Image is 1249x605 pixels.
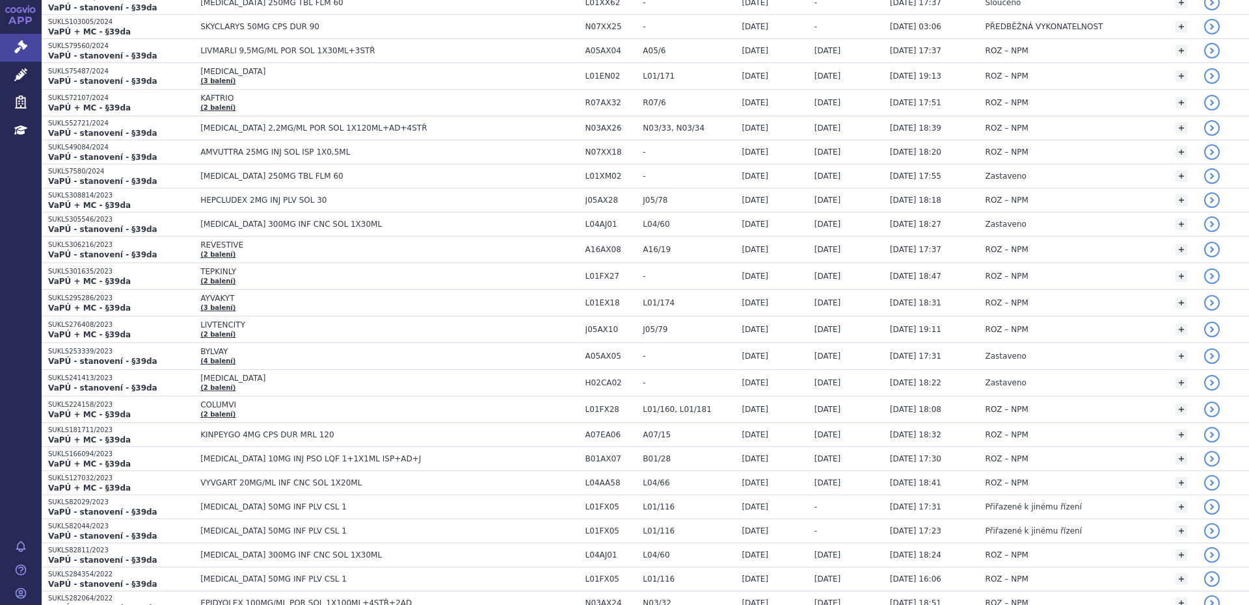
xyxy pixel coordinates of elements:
[48,330,131,339] strong: VaPÚ + MC - §39da
[1175,146,1187,158] a: +
[814,196,841,205] span: [DATE]
[1204,216,1220,232] a: detail
[200,320,526,329] span: LIVTENCITY
[814,272,841,281] span: [DATE]
[742,22,768,31] span: [DATE]
[986,148,1028,157] span: ROZ – NPM
[643,298,735,307] span: L01/174
[1204,523,1220,539] a: detail
[814,478,841,487] span: [DATE]
[48,522,194,531] p: SUKLS82044/2023
[1175,404,1187,415] a: +
[200,357,235,365] a: (4 balení)
[1204,168,1220,184] a: detail
[742,574,768,584] span: [DATE]
[986,46,1028,55] span: ROZ – NPM
[890,325,941,334] span: [DATE] 19:11
[48,67,194,76] p: SUKLS75487/2024
[48,426,194,435] p: SUKLS181711/2023
[986,325,1028,334] span: ROZ – NPM
[1175,573,1187,585] a: +
[1204,375,1220,391] a: detail
[1175,377,1187,389] a: +
[48,225,157,234] strong: VaPÚ - stanovení - §39da
[1175,218,1187,230] a: +
[742,502,768,511] span: [DATE]
[1175,525,1187,537] a: +
[1204,322,1220,337] a: detail
[48,250,157,259] strong: VaPÚ - stanovení - §39da
[200,411,235,418] a: (2 balení)
[48,474,194,483] p: SUKLS127032/2023
[200,22,526,31] span: SKYCLARYS 50MG CPS DUR 90
[986,196,1028,205] span: ROZ – NPM
[48,94,194,103] p: SUKLS72107/2024
[643,148,735,157] span: -
[890,478,941,487] span: [DATE] 18:41
[585,46,637,55] span: A05AX04
[742,71,768,81] span: [DATE]
[1204,547,1220,563] a: detail
[1204,68,1220,84] a: detail
[200,347,526,356] span: BYLVAY
[814,71,841,81] span: [DATE]
[890,574,941,584] span: [DATE] 16:06
[643,245,735,254] span: A16/19
[643,430,735,439] span: A07/15
[814,352,841,361] span: [DATE]
[48,508,157,517] strong: VaPÚ - stanovení - §39da
[48,215,194,224] p: SUKLS305546/2023
[643,22,735,31] span: -
[48,277,131,286] strong: VaPÚ + MC - §39da
[1204,95,1220,110] a: detail
[1204,348,1220,364] a: detail
[585,502,637,511] span: L01FX05
[890,148,941,157] span: [DATE] 18:20
[643,550,735,560] span: L04/60
[585,325,637,334] span: J05AX10
[585,98,637,107] span: R07AX32
[48,459,131,469] strong: VaPÚ + MC - §39da
[1204,295,1220,311] a: detail
[1204,43,1220,58] a: detail
[200,454,526,463] span: [MEDICAL_DATA] 10MG INJ PSO LQF 1+1X1ML ISP+AD+J
[986,172,1027,181] span: Zastaveno
[200,294,526,303] span: AYVAKYT
[643,454,735,463] span: B01/28
[200,502,526,511] span: [MEDICAL_DATA] 50MG INF PLV CSL 1
[742,272,768,281] span: [DATE]
[48,267,194,276] p: SUKLS301635/2023
[585,550,637,560] span: L04AJ01
[742,245,768,254] span: [DATE]
[1204,144,1220,160] a: detail
[48,594,194,603] p: SUKLS282064/2022
[890,172,941,181] span: [DATE] 17:55
[814,98,841,107] span: [DATE]
[585,478,637,487] span: L04AA58
[742,478,768,487] span: [DATE]
[48,570,194,579] p: SUKLS284354/2022
[814,574,841,584] span: [DATE]
[1175,45,1187,57] a: +
[814,526,817,535] span: -
[200,430,526,439] span: KINPEYGO 4MG CPS DUR MRL 120
[48,556,157,565] strong: VaPÚ - stanovení - §39da
[890,196,941,205] span: [DATE] 18:18
[48,3,157,12] strong: VaPÚ - stanovení - §39da
[986,454,1028,463] span: ROZ – NPM
[814,123,841,133] span: [DATE]
[200,331,235,338] a: (2 balení)
[890,272,941,281] span: [DATE] 18:47
[1204,499,1220,515] a: detail
[643,196,735,205] span: J05/78
[48,201,131,210] strong: VaPÚ + MC - §39da
[48,129,157,138] strong: VaPÚ - stanovení - §39da
[48,580,157,589] strong: VaPÚ - stanovení - §39da
[48,303,131,313] strong: VaPÚ + MC - §39da
[890,550,941,560] span: [DATE] 18:24
[200,77,235,84] a: (3 balení)
[48,435,131,444] strong: VaPÚ + MC - §39da
[200,478,526,487] span: VYVGART 20MG/ML INF CNC SOL 1X20ML
[48,357,157,366] strong: VaPÚ - stanovení - §39da
[1175,122,1187,134] a: +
